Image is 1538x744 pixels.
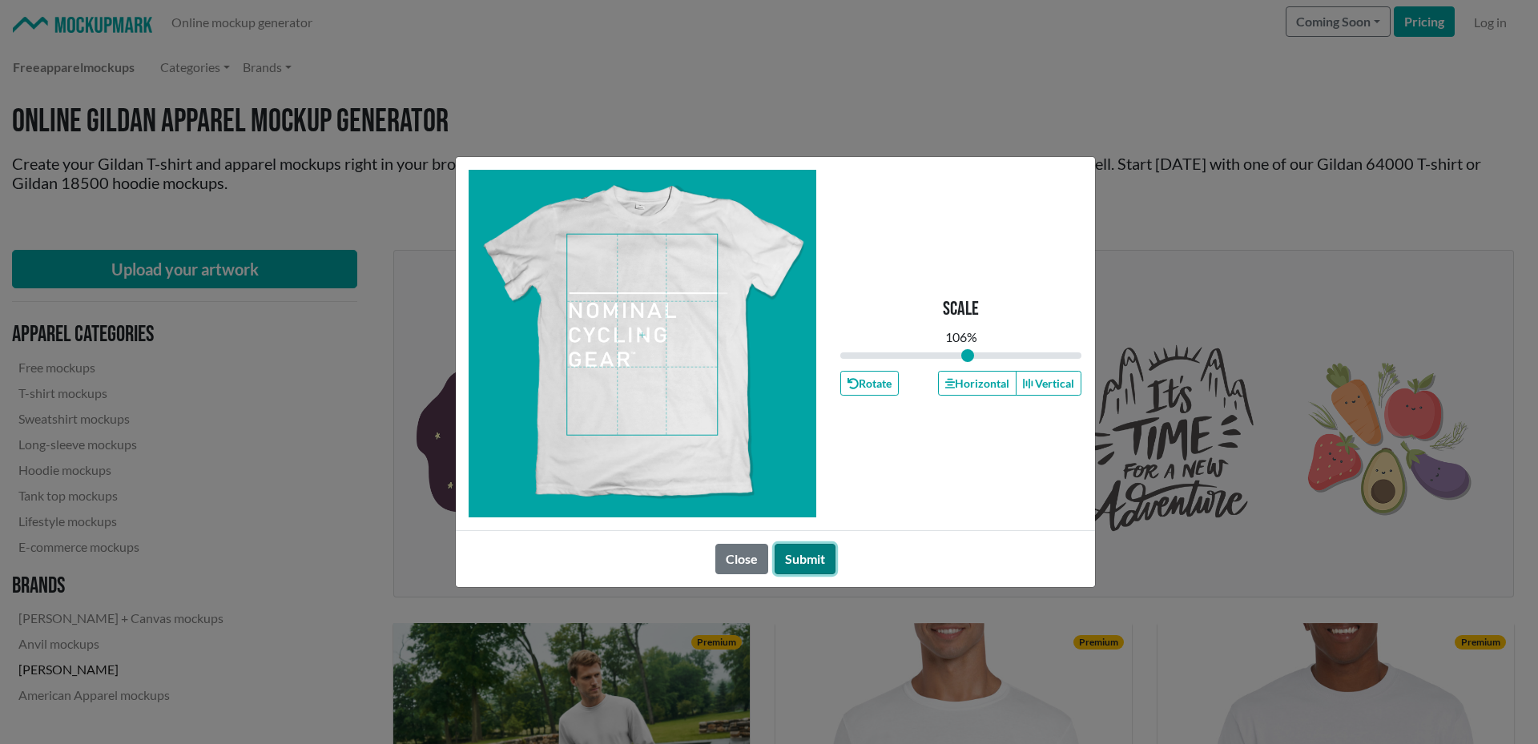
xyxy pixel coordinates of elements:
[775,544,835,574] button: Submit
[945,328,977,347] div: 106 %
[715,544,768,574] button: Close
[938,371,1017,396] button: Horizontal
[943,298,979,321] p: Scale
[1016,371,1081,396] button: Vertical
[840,371,899,396] button: Rotate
